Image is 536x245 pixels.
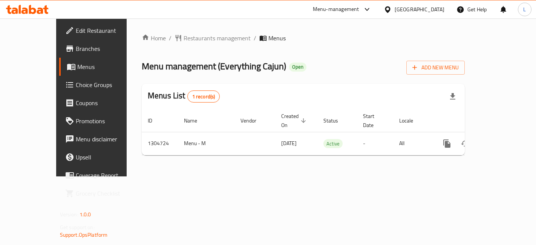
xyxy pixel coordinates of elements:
span: [DATE] [281,138,297,148]
button: Add New Menu [406,61,465,75]
td: 1304724 [142,132,178,155]
span: L [523,5,526,14]
th: Actions [432,109,516,132]
span: Restaurants management [184,34,251,43]
li: / [254,34,256,43]
a: Coverage Report [59,166,145,184]
span: Coupons [76,98,139,107]
table: enhanced table [142,109,516,155]
div: Export file [444,87,462,106]
span: Vendor [240,116,266,125]
td: Menu - M [178,132,234,155]
nav: breadcrumb [142,34,465,43]
div: Open [289,63,306,72]
a: Upsell [59,148,145,166]
div: [GEOGRAPHIC_DATA] [395,5,444,14]
span: Open [289,64,306,70]
span: Add New Menu [412,63,459,72]
div: Menu-management [313,5,359,14]
a: Branches [59,40,145,58]
a: Support.OpsPlatform [60,230,108,240]
a: Coupons [59,94,145,112]
span: Menu disclaimer [76,135,139,144]
span: Get support on: [60,222,95,232]
span: Branches [76,44,139,53]
div: Active [323,139,343,148]
span: Promotions [76,116,139,126]
td: - [357,132,393,155]
a: Home [142,34,166,43]
span: 1.0.0 [80,210,91,219]
a: Grocery Checklist [59,184,145,202]
a: Promotions [59,112,145,130]
span: Version: [60,210,78,219]
span: 1 record(s) [188,93,220,100]
span: Coverage Report [76,171,139,180]
span: Upsell [76,153,139,162]
span: Locale [399,116,423,125]
span: Name [184,116,207,125]
td: All [393,132,432,155]
span: Menu management ( Everything Cajun ) [142,58,286,75]
a: Choice Groups [59,76,145,94]
span: Menus [268,34,286,43]
span: Start Date [363,112,384,130]
a: Edit Restaurant [59,21,145,40]
button: Change Status [456,135,474,153]
span: Active [323,139,343,148]
span: ID [148,116,162,125]
span: Created On [281,112,308,130]
a: Menu disclaimer [59,130,145,148]
div: Total records count [187,90,220,103]
span: Grocery Checklist [76,189,139,198]
span: Edit Restaurant [76,26,139,35]
span: Status [323,116,348,125]
a: Menus [59,58,145,76]
h2: Menus List [148,90,220,103]
li: / [169,34,172,43]
button: more [438,135,456,153]
span: Menus [77,62,139,71]
a: Restaurants management [175,34,251,43]
span: Choice Groups [76,80,139,89]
